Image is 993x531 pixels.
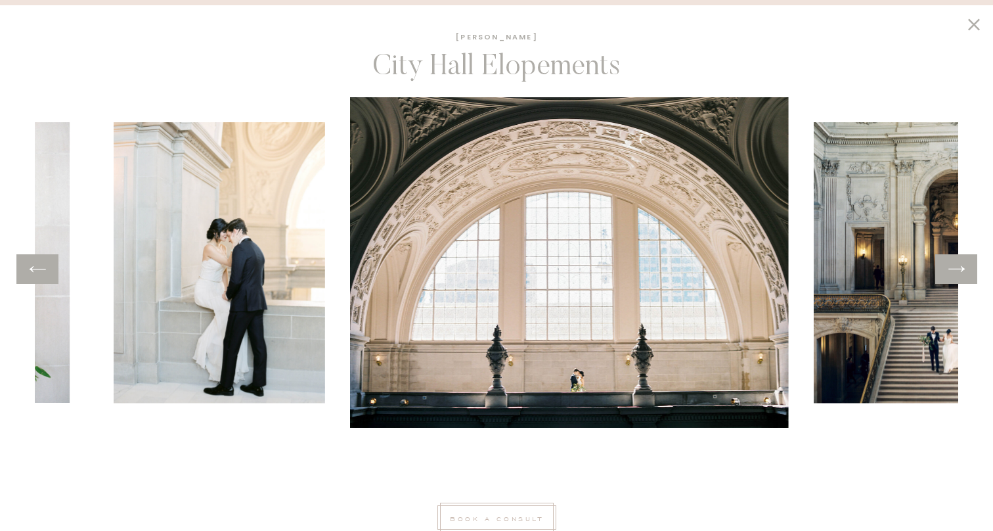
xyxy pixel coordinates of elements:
a: book a consult [444,512,550,524]
h1: City Hall Elopements [361,51,632,93]
h1: [PERSON_NAME] [431,31,563,46]
h2: Annett + Mark [510,436,632,451]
